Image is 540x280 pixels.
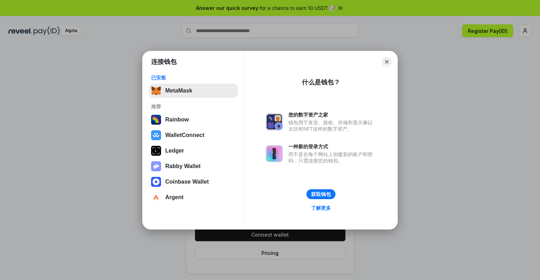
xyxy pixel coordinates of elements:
button: MetaMask [149,84,238,98]
div: 获取钱包 [311,191,331,197]
button: Argent [149,190,238,204]
div: 钱包用于发送、接收、存储和显示像以太坊和NFT这样的数字资产。 [288,119,376,132]
div: Rainbow [165,117,189,123]
img: svg+xml,%3Csvg%20xmlns%3D%22http%3A%2F%2Fwww.w3.org%2F2000%2Fsvg%22%20width%3D%2228%22%20height%3... [151,146,161,156]
img: svg+xml,%3Csvg%20fill%3D%22none%22%20height%3D%2233%22%20viewBox%3D%220%200%2035%2033%22%20width%... [151,86,161,96]
div: Argent [165,194,184,201]
button: Coinbase Wallet [149,175,238,189]
h1: 连接钱包 [151,58,177,66]
img: svg+xml,%3Csvg%20xmlns%3D%22http%3A%2F%2Fwww.w3.org%2F2000%2Fsvg%22%20fill%3D%22none%22%20viewBox... [151,161,161,171]
img: svg+xml,%3Csvg%20width%3D%2228%22%20height%3D%2228%22%20viewBox%3D%220%200%2028%2028%22%20fill%3D... [151,192,161,202]
button: WalletConnect [149,128,238,142]
img: svg+xml,%3Csvg%20xmlns%3D%22http%3A%2F%2Fwww.w3.org%2F2000%2Fsvg%22%20fill%3D%22none%22%20viewBox... [266,145,283,162]
div: Coinbase Wallet [165,179,209,185]
button: Ledger [149,144,238,158]
img: svg+xml,%3Csvg%20xmlns%3D%22http%3A%2F%2Fwww.w3.org%2F2000%2Fsvg%22%20fill%3D%22none%22%20viewBox... [266,113,283,130]
div: Rabby Wallet [165,163,201,169]
img: svg+xml,%3Csvg%20width%3D%2228%22%20height%3D%2228%22%20viewBox%3D%220%200%2028%2028%22%20fill%3D... [151,130,161,140]
div: WalletConnect [165,132,205,138]
div: 您的数字资产之家 [288,112,376,118]
button: Rabby Wallet [149,159,238,173]
div: Ledger [165,148,184,154]
div: 一种新的登录方式 [288,143,376,150]
div: 而不是在每个网站上创建新的账户和密码，只需连接您的钱包。 [288,151,376,164]
button: 获取钱包 [306,189,335,199]
div: MetaMask [165,88,192,94]
div: 了解更多 [311,205,331,211]
button: Close [382,57,392,67]
img: svg+xml,%3Csvg%20width%3D%2228%22%20height%3D%2228%22%20viewBox%3D%220%200%2028%2028%22%20fill%3D... [151,177,161,187]
a: 了解更多 [307,203,335,213]
img: svg+xml,%3Csvg%20width%3D%22120%22%20height%3D%22120%22%20viewBox%3D%220%200%20120%20120%22%20fil... [151,115,161,125]
div: 已安装 [151,75,236,81]
div: 推荐 [151,103,236,110]
button: Rainbow [149,113,238,127]
div: 什么是钱包？ [302,78,340,87]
